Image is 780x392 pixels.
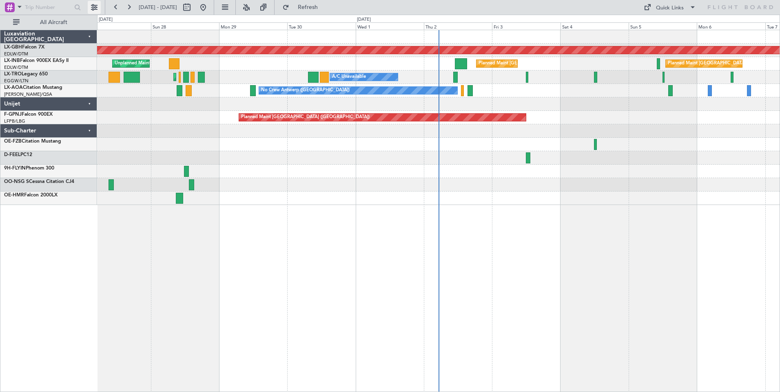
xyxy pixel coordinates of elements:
input: Trip Number [25,1,72,13]
button: All Aircraft [9,16,89,29]
div: Thu 2 [424,22,492,30]
a: LX-AOACitation Mustang [4,85,62,90]
span: All Aircraft [21,20,86,25]
span: LX-INB [4,58,20,63]
div: Planned Maint [GEOGRAPHIC_DATA] ([GEOGRAPHIC_DATA]) [241,111,370,123]
a: D-FEELPC12 [4,152,32,157]
a: OO-NSG SCessna Citation CJ4 [4,179,74,184]
div: Sat 27 [82,22,151,30]
span: OE-HMR [4,193,24,198]
a: 9H-FLYINPhenom 300 [4,166,54,171]
div: Tue 30 [287,22,355,30]
a: OE-HMRFalcon 2000LX [4,193,58,198]
div: A/C Unavailable [332,71,366,83]
button: Refresh [279,1,328,14]
div: Mon 29 [219,22,287,30]
span: LX-GBH [4,45,22,50]
div: No Crew Antwerp ([GEOGRAPHIC_DATA]) [261,84,350,97]
span: Refresh [291,4,325,10]
div: [DATE] [357,16,371,23]
span: 9H-FLYIN [4,166,26,171]
span: LX-AOA [4,85,23,90]
button: Quick Links [640,1,700,14]
span: OO-NSG S [4,179,29,184]
a: LX-TROLegacy 650 [4,72,48,77]
a: LX-INBFalcon 900EX EASy II [4,58,69,63]
a: [PERSON_NAME]/QSA [4,91,52,97]
a: F-GPNJFalcon 900EX [4,112,53,117]
div: Planned Maint [GEOGRAPHIC_DATA] ([GEOGRAPHIC_DATA]) [176,71,304,83]
div: Mon 6 [697,22,765,30]
a: LX-GBHFalcon 7X [4,45,44,50]
span: [DATE] - [DATE] [139,4,177,11]
a: EDLW/DTM [4,51,28,57]
span: D-FEEL [4,152,20,157]
a: LFPB/LBG [4,118,25,124]
div: Sun 5 [629,22,697,30]
span: OE-FZB [4,139,22,144]
a: EGGW/LTN [4,78,29,84]
div: Wed 1 [356,22,424,30]
a: OE-FZBCitation Mustang [4,139,61,144]
div: Fri 3 [492,22,560,30]
div: Quick Links [656,4,684,12]
div: Unplanned Maint Roma (Ciampino) [115,57,188,70]
div: Sat 4 [561,22,629,30]
div: Sun 28 [151,22,219,30]
a: EDLW/DTM [4,64,28,70]
div: Planned Maint [GEOGRAPHIC_DATA] [479,57,556,70]
span: LX-TRO [4,72,22,77]
span: F-GPNJ [4,112,22,117]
